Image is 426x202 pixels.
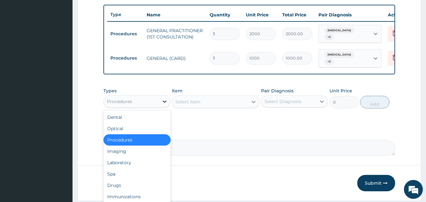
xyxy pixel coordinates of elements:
td: GENERAL (CARD) [143,52,207,65]
th: Total Price [279,9,315,21]
div: Spa [103,168,171,180]
div: Imaging [103,146,171,157]
th: Actions [385,9,416,21]
th: Name [143,9,207,21]
label: Item [172,88,183,94]
th: Quantity [207,9,243,21]
label: Unit Price [330,88,352,94]
div: Drugs [103,180,171,191]
div: Chat with us now [33,35,106,43]
td: Procedures [107,52,143,64]
img: d_794563401_company_1708531726252_794563401 [12,32,26,47]
label: Types [103,88,117,94]
td: GENERAL PRACTITIONER (1ST CONSULTATION) [143,24,207,43]
div: Procedures [103,134,171,146]
button: Submit [357,175,395,191]
textarea: Type your message and hit 'Enter' [3,135,120,157]
td: Procedures [107,28,143,40]
div: Minimize live chat window [103,3,119,18]
div: Procedures [107,98,132,105]
div: Dental [103,112,171,123]
span: + 2 [324,34,334,40]
button: Add [360,96,389,108]
div: Select Diagnosis [265,98,301,105]
span: [MEDICAL_DATA] [324,27,354,34]
div: Optical [103,123,171,134]
th: Unit Price [243,9,279,21]
label: Comment [103,131,395,136]
span: + 2 [324,59,334,65]
span: We're online! [37,61,87,124]
th: Pair Diagnosis [315,9,385,21]
span: [MEDICAL_DATA] [324,52,354,58]
label: Pair Diagnosis [261,88,294,94]
th: Type [107,9,143,20]
div: Select Item [175,99,201,105]
div: Laboratory [103,157,171,168]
